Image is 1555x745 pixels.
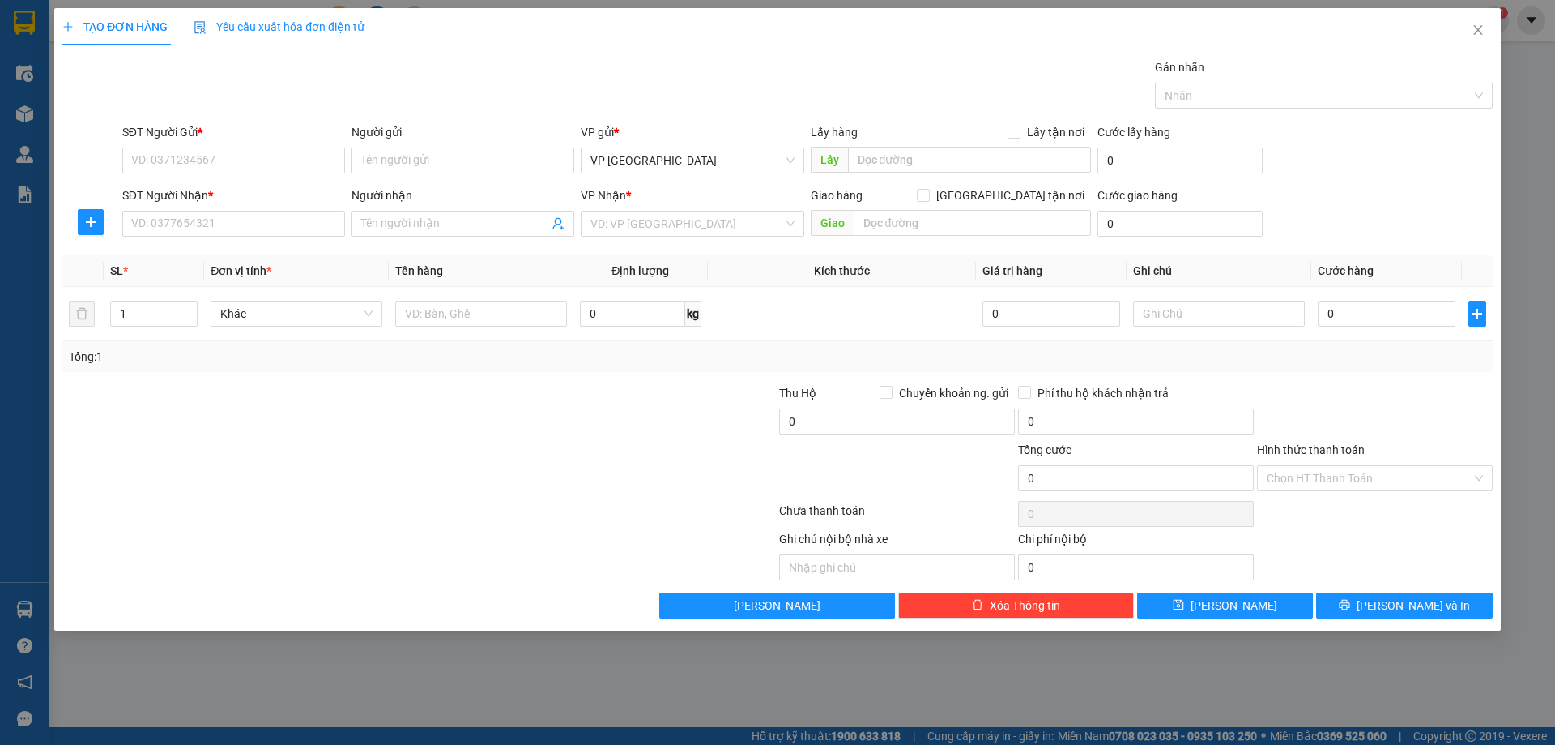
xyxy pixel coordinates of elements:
[777,502,1016,530] div: Chưa thanh toán
[582,189,627,202] span: VP Nhận
[735,597,821,614] span: [PERSON_NAME]
[351,186,574,204] div: Người nhận
[110,264,123,277] span: SL
[1155,61,1204,74] label: Gán nhãn
[1317,593,1493,619] button: printer[PERSON_NAME] và In
[972,599,983,612] span: delete
[211,264,272,277] span: Đơn vị tính
[62,20,168,33] span: TẠO ĐƠN HÀNG
[1470,307,1485,320] span: plus
[779,387,816,400] span: Thu Hộ
[611,264,669,277] span: Định lượng
[1097,189,1178,202] label: Cước giao hàng
[1018,530,1254,554] div: Chi phí nội bộ
[78,209,104,235] button: plus
[1097,148,1263,173] input: Cước lấy hàng
[779,554,1015,580] input: Nhập ghi chú
[591,148,795,173] span: VP Sài Gòn
[990,597,1060,614] span: Xóa Thông tin
[779,530,1015,554] div: Ghi chú nội bộ nhà xe
[582,123,804,141] div: VP gửi
[79,216,103,229] span: plus
[552,217,565,230] span: user-add
[811,189,863,202] span: Giao hàng
[122,123,345,141] div: SĐT Người Gửi
[194,21,207,34] img: icon
[1339,599,1350,612] span: printer
[893,384,1015,402] span: Chuyển khoản ng. gửi
[854,210,1091,236] input: Dọc đường
[1134,301,1306,327] input: Ghi Chú
[930,186,1091,204] span: [GEOGRAPHIC_DATA] tận nơi
[811,210,854,236] span: Giao
[1257,443,1365,456] label: Hình thức thanh toán
[1097,211,1263,237] input: Cước giao hàng
[69,301,95,327] button: delete
[1357,597,1470,614] span: [PERSON_NAME] và In
[1127,255,1312,287] th: Ghi chú
[848,147,1091,173] input: Dọc đường
[69,348,600,366] div: Tổng: 1
[1318,264,1374,277] span: Cước hàng
[982,301,1120,327] input: 0
[395,264,443,277] span: Tên hàng
[1097,126,1170,139] label: Cước lấy hàng
[814,264,870,277] span: Kích thước
[982,264,1042,277] span: Giá trị hàng
[811,126,858,139] span: Lấy hàng
[221,302,373,326] span: Khác
[1469,301,1486,327] button: plus
[1031,384,1175,402] span: Phí thu hộ khách nhận trả
[1137,593,1313,619] button: save[PERSON_NAME]
[685,301,701,327] span: kg
[1191,597,1278,614] span: [PERSON_NAME]
[351,123,574,141] div: Người gửi
[899,593,1135,619] button: deleteXóa Thông tin
[660,593,896,619] button: [PERSON_NAME]
[1472,24,1485,36] span: close
[811,147,848,173] span: Lấy
[395,301,567,327] input: VD: Bàn, Ghế
[1174,599,1185,612] span: save
[1020,123,1091,141] span: Lấy tận nơi
[194,20,364,33] span: Yêu cầu xuất hóa đơn điện tử
[62,21,74,32] span: plus
[1018,443,1071,456] span: Tổng cước
[122,186,345,204] div: SĐT Người Nhận
[1455,8,1501,54] button: Close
